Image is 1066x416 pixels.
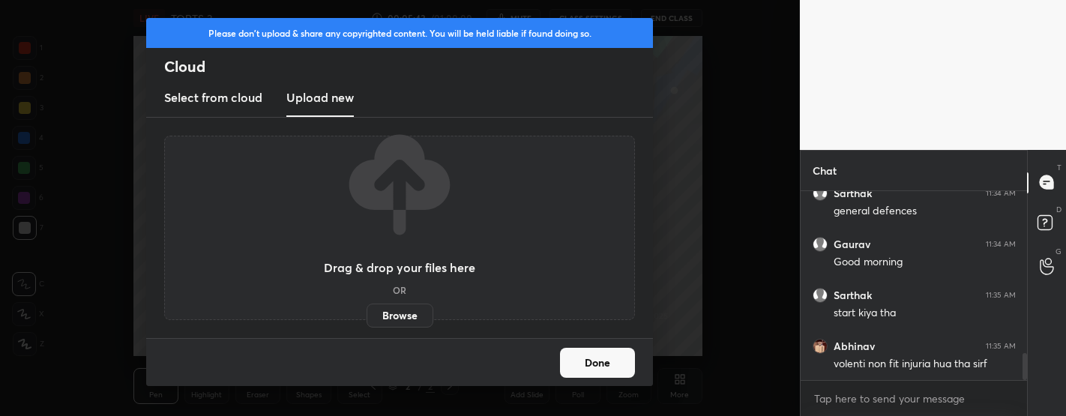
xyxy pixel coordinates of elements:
[986,189,1016,198] div: 11:34 AM
[324,262,475,274] h3: Drag & drop your files here
[393,286,406,295] h5: OR
[801,191,1028,380] div: grid
[834,187,872,200] h6: Sarthak
[834,306,1016,321] div: start kiya tha
[834,357,1016,372] div: volenti non fit injuria hua tha sirf
[813,237,828,252] img: default.png
[834,255,1016,270] div: Good morning
[834,238,870,251] h6: Gaurav
[164,88,262,106] h3: Select from cloud
[813,339,828,354] img: eb3fd125d02749659d234ba3bc1c00e6.jpg
[286,88,354,106] h3: Upload new
[834,204,1016,219] div: general defences
[834,340,875,353] h6: Abhinav
[834,289,872,302] h6: Sarthak
[986,240,1016,249] div: 11:34 AM
[986,291,1016,300] div: 11:35 AM
[164,57,653,76] h2: Cloud
[986,342,1016,351] div: 11:35 AM
[1057,162,1062,173] p: T
[1056,246,1062,257] p: G
[813,186,828,201] img: default.png
[1056,204,1062,215] p: D
[560,348,635,378] button: Done
[146,18,653,48] div: Please don't upload & share any copyrighted content. You will be held liable if found doing so.
[813,288,828,303] img: default.png
[801,151,849,190] p: Chat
